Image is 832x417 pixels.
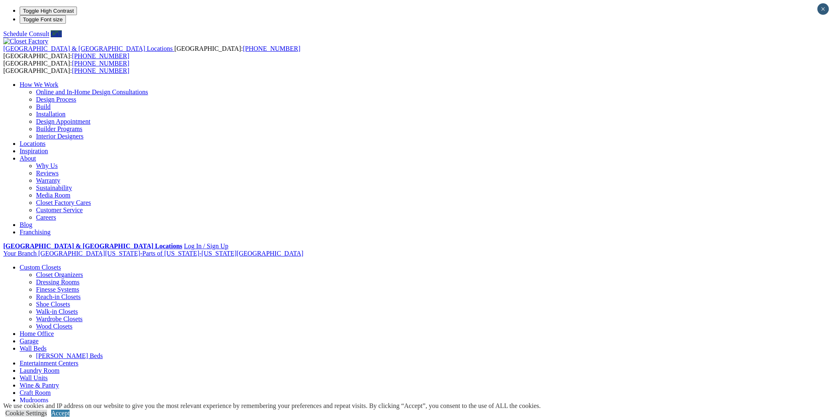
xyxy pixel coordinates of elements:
[36,352,103,359] a: [PERSON_NAME] Beds
[36,214,56,221] a: Careers
[72,67,129,74] a: [PHONE_NUMBER]
[36,301,70,308] a: Shoe Closets
[3,30,49,37] a: Schedule Consult
[36,271,83,278] a: Closet Organizers
[20,330,54,337] a: Home Office
[5,410,47,417] a: Cookie Settings
[36,286,79,293] a: Finesse Systems
[20,382,59,389] a: Wine & Pantry
[20,140,45,147] a: Locations
[817,3,829,15] button: Close
[20,221,32,228] a: Blog
[36,103,51,110] a: Build
[36,192,70,199] a: Media Room
[36,177,60,184] a: Warranty
[36,206,83,213] a: Customer Service
[243,45,300,52] a: [PHONE_NUMBER]
[23,16,63,23] span: Toggle Font size
[36,323,72,330] a: Wood Closets
[72,60,129,67] a: [PHONE_NUMBER]
[20,345,47,352] a: Wall Beds
[36,111,65,118] a: Installation
[20,264,61,271] a: Custom Closets
[184,242,228,249] a: Log In / Sign Up
[20,229,51,236] a: Franchising
[20,389,51,396] a: Craft Room
[36,293,81,300] a: Reach-in Closets
[36,199,91,206] a: Closet Factory Cares
[3,38,48,45] img: Closet Factory
[20,338,38,344] a: Garage
[36,125,82,132] a: Builder Programs
[20,360,79,367] a: Entertainment Centers
[3,250,36,257] span: Your Branch
[36,308,78,315] a: Walk-in Closets
[36,88,148,95] a: Online and In-Home Design Consultations
[36,118,90,125] a: Design Appointment
[51,410,70,417] a: Accept
[20,15,66,24] button: Toggle Font size
[20,147,48,154] a: Inspiration
[3,45,173,52] span: [GEOGRAPHIC_DATA] & [GEOGRAPHIC_DATA] Locations
[20,367,59,374] a: Laundry Room
[3,45,174,52] a: [GEOGRAPHIC_DATA] & [GEOGRAPHIC_DATA] Locations
[36,315,83,322] a: Wardrobe Closets
[36,279,79,286] a: Dressing Rooms
[3,60,129,74] span: [GEOGRAPHIC_DATA]: [GEOGRAPHIC_DATA]:
[20,81,59,88] a: How We Work
[3,250,303,257] a: Your Branch [GEOGRAPHIC_DATA][US_STATE]-Parts of [US_STATE]-[US_STATE][GEOGRAPHIC_DATA]
[3,45,300,59] span: [GEOGRAPHIC_DATA]: [GEOGRAPHIC_DATA]:
[72,52,129,59] a: [PHONE_NUMBER]
[36,133,83,140] a: Interior Designers
[20,155,36,162] a: About
[36,162,58,169] a: Why Us
[3,242,182,249] a: [GEOGRAPHIC_DATA] & [GEOGRAPHIC_DATA] Locations
[3,402,541,410] div: We use cookies and IP address on our website to give you the most relevant experience by remember...
[36,96,76,103] a: Design Process
[20,397,48,403] a: Mudrooms
[20,7,77,15] button: Toggle High Contrast
[20,374,47,381] a: Wall Units
[36,184,72,191] a: Sustainability
[51,30,62,37] a: Call
[36,170,59,177] a: Reviews
[38,250,303,257] span: [GEOGRAPHIC_DATA][US_STATE]-Parts of [US_STATE]-[US_STATE][GEOGRAPHIC_DATA]
[23,8,74,14] span: Toggle High Contrast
